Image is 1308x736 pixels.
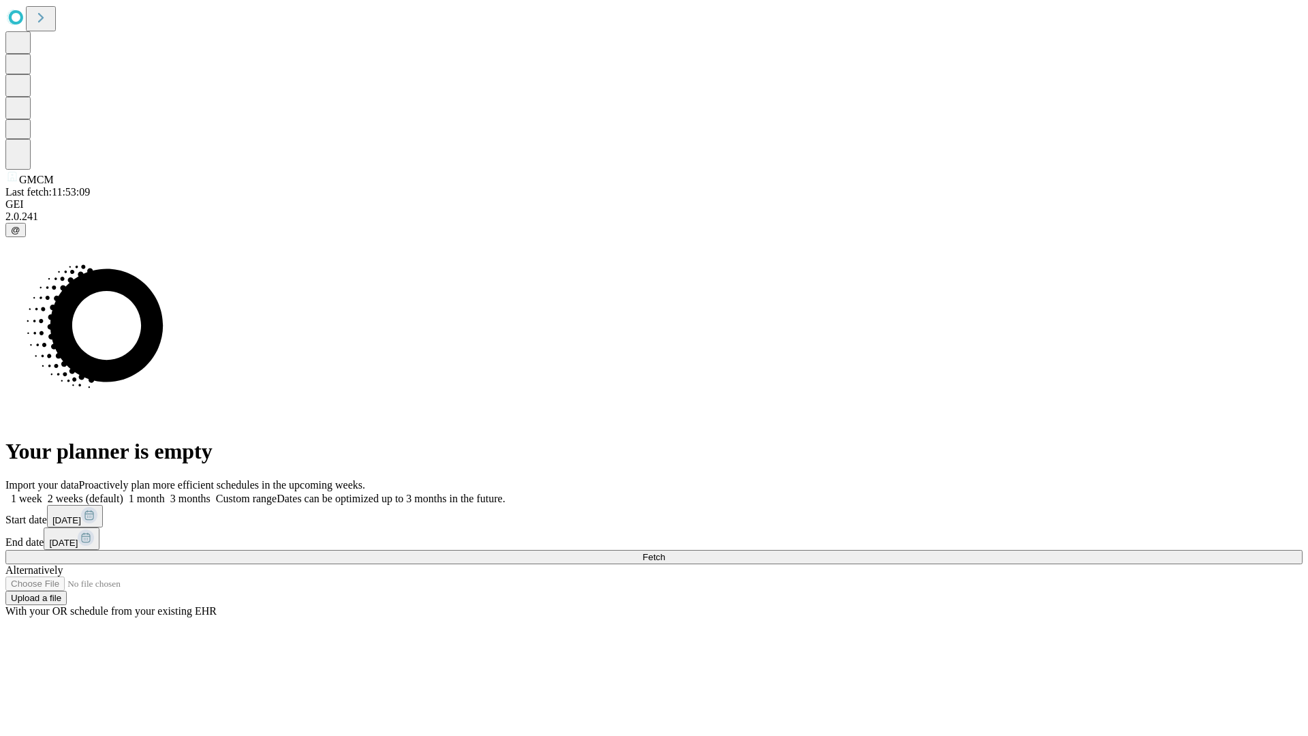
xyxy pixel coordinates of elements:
[5,211,1303,223] div: 2.0.241
[11,225,20,235] span: @
[5,591,67,605] button: Upload a file
[277,493,505,504] span: Dates can be optimized up to 3 months in the future.
[129,493,165,504] span: 1 month
[48,493,123,504] span: 2 weeks (default)
[5,439,1303,464] h1: Your planner is empty
[47,505,103,527] button: [DATE]
[79,479,365,491] span: Proactively plan more efficient schedules in the upcoming weeks.
[44,527,99,550] button: [DATE]
[216,493,277,504] span: Custom range
[52,515,81,525] span: [DATE]
[642,552,665,562] span: Fetch
[5,198,1303,211] div: GEI
[5,186,90,198] span: Last fetch: 11:53:09
[170,493,211,504] span: 3 months
[49,538,78,548] span: [DATE]
[5,550,1303,564] button: Fetch
[5,505,1303,527] div: Start date
[5,527,1303,550] div: End date
[5,479,79,491] span: Import your data
[5,223,26,237] button: @
[11,493,42,504] span: 1 week
[5,564,63,576] span: Alternatively
[19,174,54,185] span: GMCM
[5,605,217,617] span: With your OR schedule from your existing EHR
